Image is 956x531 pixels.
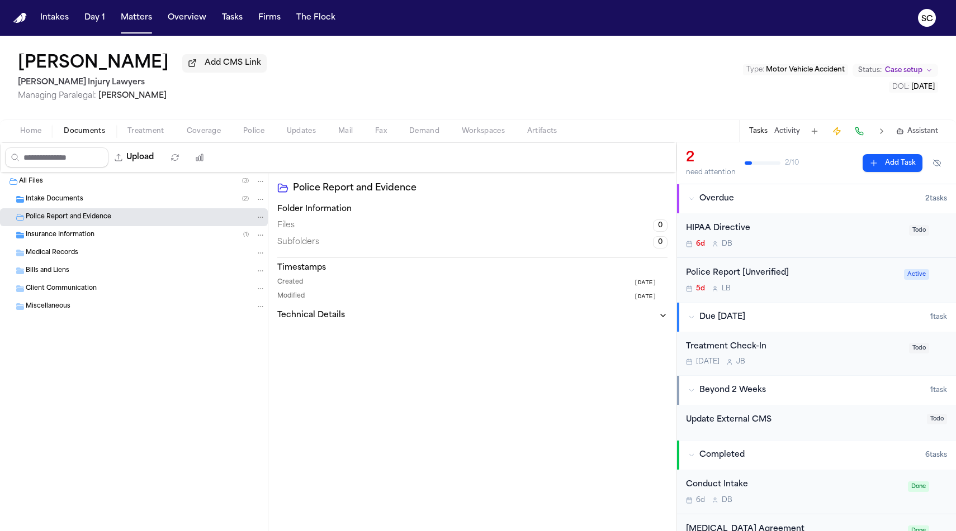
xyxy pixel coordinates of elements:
[699,385,766,396] span: Beyond 2 Weeks
[254,8,285,28] button: Firms
[287,127,316,136] span: Updates
[26,302,70,312] span: Miscellaneous
[116,8,157,28] button: Matters
[686,222,902,235] div: HIPAA Directive
[277,237,319,248] span: Subfolders
[909,225,929,236] span: Todo
[243,127,264,136] span: Police
[293,181,668,195] h2: Police Report and Evidence
[653,236,668,248] span: 0
[217,8,247,28] a: Tasks
[896,127,938,136] button: Assistant
[930,386,947,395] span: 1 task
[13,13,27,23] a: Home
[766,66,845,73] span: Motor Vehicle Accident
[911,84,935,90] span: [DATE]
[907,127,938,136] span: Assistant
[686,168,736,177] div: need attention
[409,127,439,136] span: Demand
[5,147,108,168] input: Search files
[292,8,340,28] button: The Flock
[375,127,387,136] span: Fax
[677,441,956,470] button: Completed6tasks
[743,64,848,75] button: Edit Type: Motor Vehicle Accident
[889,82,938,93] button: Edit DOL: 2025-09-03
[722,284,731,293] span: L B
[653,219,668,232] span: 0
[18,54,169,74] h1: [PERSON_NAME]
[927,414,947,424] span: Todo
[686,479,901,491] div: Conduct Intake
[909,343,929,353] span: Todo
[686,414,920,427] div: Update External CMS
[64,127,105,136] span: Documents
[462,127,505,136] span: Workspaces
[277,204,668,215] h3: Folder Information
[187,127,221,136] span: Coverage
[858,66,882,75] span: Status:
[686,149,736,167] div: 2
[677,258,956,302] div: Open task: Police Report [Unverified]
[892,84,910,90] span: DOL :
[18,76,267,89] h2: [PERSON_NAME] Injury Lawyers
[20,127,41,136] span: Home
[851,123,867,139] button: Make a Call
[26,266,69,276] span: Bills and Liens
[785,159,799,168] span: 2 / 10
[774,127,800,136] button: Activity
[930,313,947,322] span: 1 task
[26,195,83,204] span: Intake Documents
[677,303,956,332] button: Due [DATE]1task
[699,449,745,461] span: Completed
[904,269,929,280] span: Active
[634,292,656,302] span: [DATE]
[277,292,305,302] span: Modified
[736,357,745,366] span: J B
[26,248,78,258] span: Medical Records
[677,332,956,376] div: Open task: Treatment Check-In
[243,232,249,238] span: ( 1 )
[277,310,668,321] button: Technical Details
[242,196,249,202] span: ( 2 )
[26,213,111,222] span: Police Report and Evidence
[163,8,211,28] button: Overview
[677,376,956,405] button: Beyond 2 Weeks1task
[699,312,745,323] span: Due [DATE]
[36,8,73,28] button: Intakes
[18,54,169,74] button: Edit matter name
[853,64,938,77] button: Change status from Case setup
[722,496,732,505] span: D B
[677,470,956,514] div: Open task: Conduct Intake
[677,213,956,258] div: Open task: HIPAA Directive
[277,220,295,231] span: Files
[677,184,956,213] button: Overdue2tasks
[696,357,720,366] span: [DATE]
[722,240,732,248] span: D B
[98,92,167,100] span: [PERSON_NAME]
[127,127,164,136] span: Treatment
[634,292,668,302] button: [DATE]
[927,154,947,172] button: Hide completed tasks (⌘⇧H)
[26,231,94,240] span: Insurance Information
[925,451,947,460] span: 6 task s
[696,284,705,293] span: 5d
[527,127,557,136] span: Artifacts
[108,147,160,168] button: Upload
[26,284,97,294] span: Client Communication
[686,341,902,353] div: Treatment Check-In
[696,496,705,505] span: 6d
[686,267,897,280] div: Police Report [Unverified]
[277,262,668,274] h3: Timestamps
[338,127,353,136] span: Mail
[80,8,110,28] button: Day 1
[13,13,27,23] img: Finch Logo
[18,92,96,100] span: Managing Paralegal:
[634,278,668,288] button: [DATE]
[908,481,929,492] span: Done
[677,405,956,440] div: Open task: Update External CMS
